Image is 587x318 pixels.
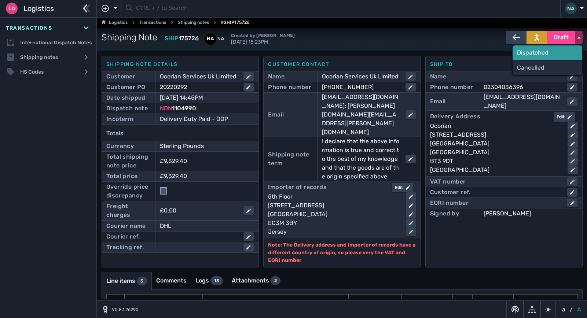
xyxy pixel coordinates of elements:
[106,142,134,151] div: Currency
[215,33,227,45] div: NA
[430,177,466,186] div: VAT number
[160,157,187,166] div: £9,329.40
[271,276,280,285] div: 2
[210,276,223,285] div: 13
[322,137,400,181] div: I declare that the above information is true and correct to the best of my knowledge and that the...
[322,93,400,137] div: [EMAIL_ADDRESS][DOMAIN_NAME]; [PERSON_NAME][DOMAIN_NAME][EMAIL_ADDRESS][PERSON_NAME][DOMAIN_NAME]
[106,72,135,81] div: Customer
[430,83,473,92] div: Phone number
[6,3,18,14] div: Lo
[430,72,447,81] div: Name
[268,150,312,168] div: Shipping note term
[456,297,463,306] div: Qty
[554,112,575,122] button: Edit
[106,152,151,170] div: Total shipping note price
[227,272,285,289] a: Attachments2
[102,18,128,27] a: Logistics
[544,297,569,306] div: Actions
[547,31,575,44] button: Draft
[268,219,400,228] div: EC3M 3BY
[152,272,191,289] a: Comments
[484,83,561,92] div: 02304036396
[430,209,459,218] div: Signed by
[430,166,562,174] div: [GEOGRAPHIC_DATA]
[268,241,416,264] p: Note: The Delivery address and Importer of records have a different country of origin, so please ...
[106,243,144,252] div: Tracking ref.
[160,83,238,92] div: 20220292
[430,97,446,106] div: Email
[430,188,471,197] div: Customer ref.
[205,33,216,45] div: NA
[160,105,172,112] span: NDN
[322,83,400,92] div: [PHONE_NUMBER]
[106,222,146,230] div: Courier name
[430,139,562,148] div: [GEOGRAPHIC_DATA]
[268,183,327,192] div: Importer of records
[268,60,416,68] div: Customer contact
[405,297,444,306] div: HS code
[106,232,140,241] div: Courier ref.
[430,157,562,166] div: BT3 9DT
[128,297,148,306] div: Storm ref
[430,122,562,130] div: Ocorian
[160,142,243,151] div: Sterling Pounds
[268,83,311,92] div: Phone number
[160,93,243,102] div: [DATE] 14:45PM
[102,272,151,290] a: Line items3
[484,209,577,218] div: [PERSON_NAME]
[395,184,410,191] div: Edit
[160,222,254,230] div: DHL
[513,60,582,75] div: Cancelled
[160,206,238,215] div: £0.00
[557,114,572,120] div: Edit
[565,3,577,14] div: NA
[6,24,52,32] span: Transactions
[231,32,295,45] span: [DATE] 15:23PM
[268,192,400,201] div: 5th Floor
[476,297,505,306] div: Price
[137,277,147,285] div: 3
[268,201,400,210] div: [STREET_ADDRESS]
[268,110,284,119] div: Email
[576,305,583,314] button: A
[392,183,413,192] button: Edit
[102,31,157,44] span: Shipping Note
[206,297,340,306] div: Description
[352,297,393,306] div: Country of origin
[139,18,166,27] a: Transactions
[106,60,254,68] div: Shipping note details
[178,18,209,27] a: Shipping notes
[160,297,194,306] div: Part no.
[165,35,179,42] span: SHIP
[160,172,243,181] div: £9,329.40
[106,115,133,123] div: Incoterm
[430,60,578,68] div: Ship to
[106,172,137,181] div: Total price
[221,18,250,27] span: #SHIP175726
[172,105,196,112] span: 1104990
[430,130,562,139] div: [STREET_ADDRESS]
[570,305,573,314] span: /
[106,202,151,219] div: Freight charges
[268,228,400,236] div: Jersey
[322,72,400,81] div: Ocorian Services Uk Limited
[191,272,227,289] a: Logs13
[106,104,148,113] div: Dispatch note
[430,199,469,207] div: EORI number
[179,35,199,42] span: 175726
[106,182,151,200] div: Override price discrepancy
[561,305,567,314] button: a
[231,33,295,38] span: Created by [PERSON_NAME]
[430,148,562,157] div: [GEOGRAPHIC_DATA]
[106,93,146,102] div: Date shipped
[484,93,561,110] div: [EMAIL_ADDRESS][DOMAIN_NAME]
[268,210,400,219] div: [GEOGRAPHIC_DATA]
[160,72,238,81] div: Ocorian Services Uk Limited
[430,112,480,122] div: Delivery Address
[268,72,285,81] div: Name
[106,83,145,92] div: Customer PO
[554,33,569,42] span: Draft
[160,115,254,123] div: Delivery Duty Paid - DDP
[513,45,582,60] div: Dispatched
[517,297,532,306] div: Visible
